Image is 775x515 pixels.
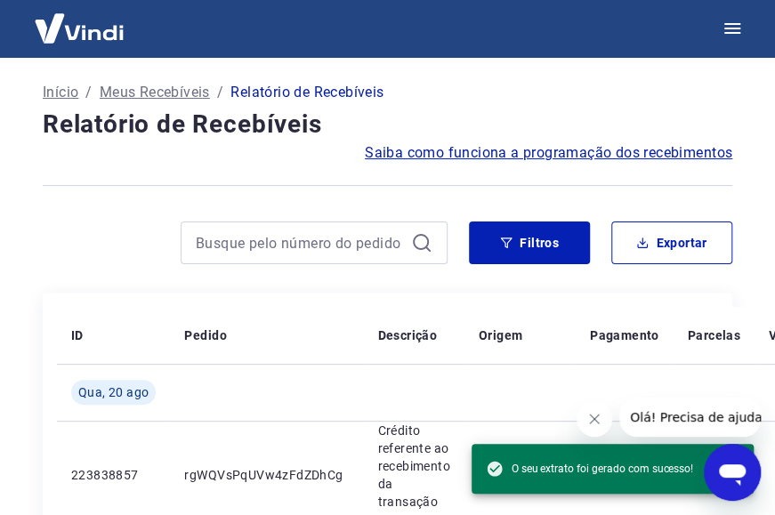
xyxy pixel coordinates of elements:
[184,326,226,344] p: Pedido
[71,466,156,484] p: 223838857
[43,107,732,142] h4: Relatório de Recebíveis
[230,82,383,103] p: Relatório de Recebíveis
[184,466,349,484] p: rgWQVsPqUVw4zFdZDhCg
[377,326,437,344] p: Descrição
[196,229,404,256] input: Busque pelo número do pedido
[85,82,92,103] p: /
[78,383,149,401] span: Qua, 20 ago
[217,82,223,103] p: /
[704,444,761,501] iframe: Botão para abrir a janela de mensagens
[11,12,149,27] span: Olá! Precisa de ajuda?
[469,221,590,264] button: Filtros
[21,1,137,55] img: Vindi
[43,82,78,103] a: Início
[71,326,84,344] p: ID
[479,326,522,344] p: Origem
[619,398,761,437] iframe: Mensagem da empresa
[100,82,210,103] a: Meus Recebíveis
[590,326,659,344] p: Pagamento
[611,221,732,264] button: Exportar
[486,460,693,478] span: O seu extrato foi gerado com sucesso!
[365,142,732,164] a: Saiba como funciona a programação dos recebimentos
[577,401,612,437] iframe: Fechar mensagem
[688,326,740,344] p: Parcelas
